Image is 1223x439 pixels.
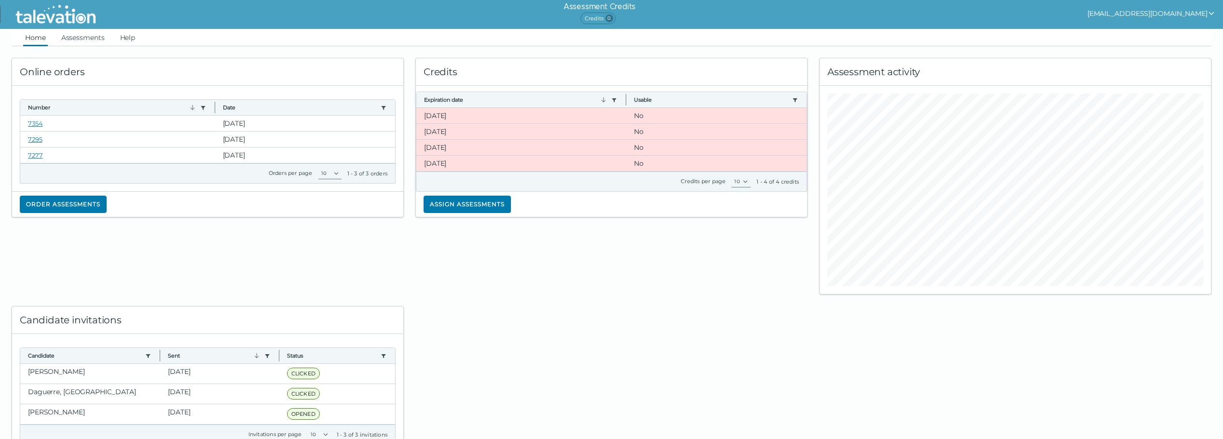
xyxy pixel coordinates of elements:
[118,29,137,46] a: Help
[416,58,807,86] div: Credits
[28,352,141,359] button: Candidate
[1087,8,1215,19] button: show user actions
[20,364,160,384] clr-dg-cell: [PERSON_NAME]
[248,431,302,438] label: Invitations per page
[416,124,626,139] clr-dg-cell: [DATE]
[23,29,48,46] a: Home
[215,116,396,131] clr-dg-cell: [DATE]
[287,388,320,399] span: CLICKED
[160,364,279,384] clr-dg-cell: [DATE]
[580,13,616,24] span: Credits
[626,156,807,171] clr-dg-cell: No
[681,178,726,185] label: Credits per page
[756,178,799,186] div: 1 - 4 of 4 credits
[605,14,613,22] span: 0
[28,120,43,127] a: 7354
[287,368,320,379] span: CLICKED
[59,29,107,46] a: Assessments
[347,170,387,177] div: 1 - 3 of 3 orders
[626,108,807,123] clr-dg-cell: No
[416,140,626,155] clr-dg-cell: [DATE]
[20,196,107,213] button: Order assessments
[337,431,387,439] div: 1 - 3 of 3 invitations
[28,135,42,143] a: 7295
[820,58,1211,86] div: Assessment activity
[160,384,279,404] clr-dg-cell: [DATE]
[626,124,807,139] clr-dg-cell: No
[269,170,313,176] label: Orders per page
[168,352,260,359] button: Sent
[212,97,218,118] button: Column resize handle
[20,404,160,424] clr-dg-cell: [PERSON_NAME]
[634,96,788,104] button: Usable
[287,408,320,420] span: OPENED
[424,196,511,213] button: Assign assessments
[28,151,43,159] a: 7277
[416,108,626,123] clr-dg-cell: [DATE]
[276,345,282,366] button: Column resize handle
[424,96,607,104] button: Expiration date
[563,1,635,13] h6: Assessment Credits
[416,156,626,171] clr-dg-cell: [DATE]
[160,404,279,424] clr-dg-cell: [DATE]
[12,306,403,334] div: Candidate invitations
[157,345,163,366] button: Column resize handle
[12,58,403,86] div: Online orders
[223,104,377,111] button: Date
[28,104,196,111] button: Number
[215,147,396,163] clr-dg-cell: [DATE]
[623,89,629,110] button: Column resize handle
[215,132,396,147] clr-dg-cell: [DATE]
[626,140,807,155] clr-dg-cell: No
[12,2,100,27] img: Talevation_Logo_Transparent_white.png
[287,352,377,359] button: Status
[20,384,160,404] clr-dg-cell: Daguerre, [GEOGRAPHIC_DATA]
